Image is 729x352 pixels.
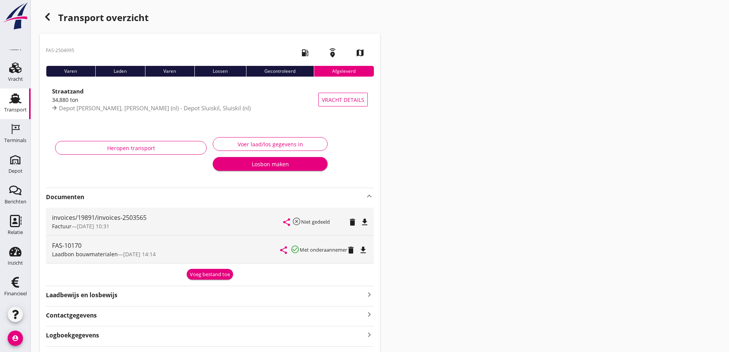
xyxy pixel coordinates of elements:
[77,223,109,230] span: [DATE] 10:31
[123,250,156,258] span: [DATE] 14:14
[52,87,84,95] strong: Straatzand
[365,309,374,320] i: keyboard_arrow_right
[300,246,347,253] small: Met onderaannemer
[8,77,23,82] div: Vracht
[55,141,207,155] button: Heropen transport
[279,246,288,255] i: share
[219,160,321,168] div: Losbon maken
[322,96,364,104] span: Vracht details
[52,222,284,230] div: —
[359,246,368,255] i: file_download
[213,137,328,151] button: Voer laad/los gegevens in
[4,291,27,296] div: Financieel
[349,42,371,64] i: map
[301,218,330,225] small: Niet gedeeld
[95,66,145,77] div: Laden
[194,66,246,77] div: Lossen
[322,42,343,64] i: emergency_share
[52,250,281,258] div: —
[219,140,321,148] div: Voer laad/los gegevens in
[4,138,26,143] div: Terminals
[5,199,26,204] div: Berichten
[290,245,300,254] i: check_circle_outline
[213,157,328,171] button: Losbon maken
[8,169,23,174] div: Depot
[318,93,368,106] button: Vracht details
[46,331,99,340] strong: Logboekgegevens
[365,192,374,201] i: keyboard_arrow_up
[52,250,118,258] span: Laadbon bouwmaterialen
[187,269,233,280] button: Voeg bestand toe
[46,66,95,77] div: Varen
[145,66,194,77] div: Varen
[46,311,97,320] strong: Contactgegevens
[292,217,301,226] i: highlight_off
[62,144,200,152] div: Heropen transport
[8,230,23,235] div: Relatie
[8,331,23,346] i: account_circle
[246,66,314,77] div: Gecontroleerd
[346,246,356,255] i: delete
[365,329,374,340] i: keyboard_arrow_right
[59,104,251,112] span: Depot [PERSON_NAME], [PERSON_NAME] (nl) - Depot Sluiskil, Sluiskil (nl)
[46,291,365,300] strong: Laadbewijs en losbewijs
[52,96,318,104] div: 34,880 ton
[46,83,374,116] a: Straatzand34,880 tonDepot [PERSON_NAME], [PERSON_NAME] (nl) - Depot Sluiskil, Sluiskil (nl)Vracht...
[282,218,291,227] i: share
[52,241,281,250] div: FAS-10170
[190,271,230,278] div: Voeg bestand toe
[2,2,29,30] img: logo-small.a267ee39.svg
[294,42,316,64] i: local_gas_station
[365,290,374,299] i: keyboard_arrow_right
[314,66,374,77] div: Afgeleverd
[46,193,365,201] strong: Documenten
[8,260,23,265] div: Inzicht
[52,223,72,230] span: Factuur
[360,218,369,227] i: file_download
[52,213,284,222] div: invoices/19891/invoices-2503565
[4,107,27,112] div: Transport
[348,218,357,227] i: delete
[46,47,74,54] p: FAS-2504995
[40,9,380,28] div: Transport overzicht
